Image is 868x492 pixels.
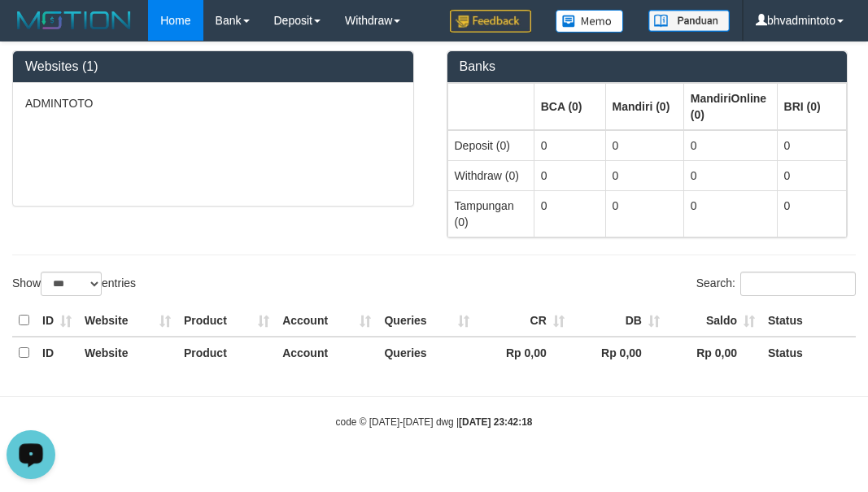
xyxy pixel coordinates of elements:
th: Group: activate to sort column ascending [605,83,683,130]
strong: [DATE] 23:42:18 [459,416,532,428]
th: ID [36,305,78,337]
th: Rp 0,00 [666,337,761,368]
td: 0 [534,130,605,161]
input: Search: [740,272,856,296]
td: 0 [777,190,846,237]
th: Account [276,305,377,337]
p: ADMINTOTO [25,95,401,111]
th: Status [761,305,856,337]
td: 0 [605,190,683,237]
th: Product [177,305,276,337]
img: Button%20Memo.svg [556,10,624,33]
th: Rp 0,00 [571,337,666,368]
th: Group: activate to sort column ascending [447,83,534,130]
th: Group: activate to sort column ascending [683,83,777,130]
label: Show entries [12,272,136,296]
th: Saldo [666,305,761,337]
td: Withdraw (0) [447,160,534,190]
img: MOTION_logo.png [12,8,136,33]
select: Showentries [41,272,102,296]
label: Search: [696,272,856,296]
td: 0 [777,130,846,161]
td: 0 [534,160,605,190]
th: Status [761,337,856,368]
td: 0 [605,160,683,190]
th: Product [177,337,276,368]
th: Account [276,337,377,368]
td: 0 [777,160,846,190]
td: 0 [534,190,605,237]
td: Tampungan (0) [447,190,534,237]
img: panduan.png [648,10,730,32]
img: Feedback.jpg [450,10,531,33]
th: Group: activate to sort column ascending [777,83,846,130]
small: code © [DATE]-[DATE] dwg | [336,416,533,428]
th: Queries [377,305,475,337]
h3: Banks [460,59,835,74]
th: ID [36,337,78,368]
td: Deposit (0) [447,130,534,161]
th: DB [571,305,666,337]
td: 0 [605,130,683,161]
h3: Websites (1) [25,59,401,74]
td: 0 [683,160,777,190]
th: Group: activate to sort column ascending [534,83,605,130]
button: Open LiveChat chat widget [7,7,55,55]
th: Website [78,337,177,368]
th: CR [476,305,571,337]
th: Rp 0,00 [476,337,571,368]
th: Website [78,305,177,337]
td: 0 [683,190,777,237]
td: 0 [683,130,777,161]
th: Queries [377,337,475,368]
